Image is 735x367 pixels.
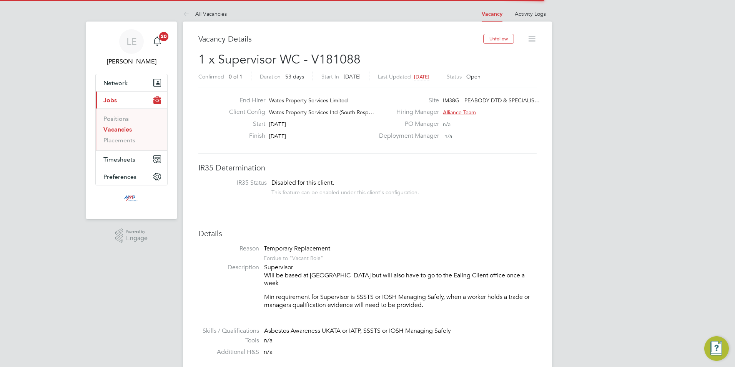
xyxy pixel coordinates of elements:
[198,163,537,173] h3: IR35 Determination
[374,132,439,140] label: Deployment Manager
[198,264,259,272] label: Description
[264,293,537,309] p: Min requirement for Supervisor is SSSTS or IOSH Managing Safely, when a worker holds a trade or m...
[96,92,167,108] button: Jobs
[269,97,348,104] span: Wates Property Services Limited
[183,10,227,17] a: All Vacancies
[482,11,502,17] a: Vacancy
[103,156,135,163] span: Timesheets
[321,73,339,80] label: Start In
[414,73,429,80] span: [DATE]
[198,337,259,345] label: Tools
[269,121,286,128] span: [DATE]
[444,133,452,140] span: n/a
[223,120,265,128] label: Start
[285,73,304,80] span: 53 days
[115,229,148,243] a: Powered byEngage
[103,137,135,144] a: Placements
[126,235,148,242] span: Engage
[95,57,168,66] span: Libby Evans
[223,97,265,105] label: End Hirer
[269,109,374,116] span: Wates Property Services Ltd (South Resp…
[223,108,265,116] label: Client Config
[264,327,537,335] div: Asbestos Awareness UKATA or IATP, SSSTS or IOSH Managing Safely
[103,97,117,104] span: Jobs
[103,115,129,122] a: Positions
[206,179,267,187] label: IR35 Status
[447,73,462,80] label: Status
[264,264,537,287] p: Supervisor Will be based at [GEOGRAPHIC_DATA] but will also have to go to the Ealing Client offic...
[271,179,334,187] span: Disabled for this client.
[103,126,132,133] a: Vacancies
[260,73,281,80] label: Duration
[198,348,259,356] label: Additional H&S
[96,74,167,91] button: Network
[264,253,330,262] div: For due to "Vacant Role"
[198,229,537,239] h3: Details
[96,168,167,185] button: Preferences
[198,52,361,67] span: 1 x Supervisor WC - V181088
[374,97,439,105] label: Site
[103,173,136,180] span: Preferences
[466,73,481,80] span: Open
[95,29,168,66] a: LE[PERSON_NAME]
[126,229,148,235] span: Powered by
[515,10,546,17] a: Activity Logs
[374,120,439,128] label: PO Manager
[126,37,137,47] span: LE
[150,29,165,54] a: 20
[443,109,476,116] span: Alliance Team
[443,121,451,128] span: n/a
[86,22,177,219] nav: Main navigation
[223,132,265,140] label: Finish
[159,32,168,41] span: 20
[198,245,259,253] label: Reason
[344,73,361,80] span: [DATE]
[121,193,143,205] img: mmpconsultancy-logo-retina.png
[443,97,540,104] span: IM38G - PEABODY DTD & SPECIALIS…
[198,34,483,44] h3: Vacancy Details
[103,79,128,87] span: Network
[96,151,167,168] button: Timesheets
[198,327,259,335] label: Skills / Qualifications
[264,245,330,252] span: Temporary Replacement
[264,337,273,344] span: n/a
[229,73,243,80] span: 0 of 1
[271,187,419,196] div: This feature can be enabled under this client's configuration.
[96,108,167,150] div: Jobs
[264,348,273,356] span: n/a
[704,336,729,361] button: Engage Resource Center
[198,73,224,80] label: Confirmed
[374,108,439,116] label: Hiring Manager
[269,133,286,140] span: [DATE]
[483,34,514,44] button: Unfollow
[95,193,168,205] a: Go to home page
[378,73,411,80] label: Last Updated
